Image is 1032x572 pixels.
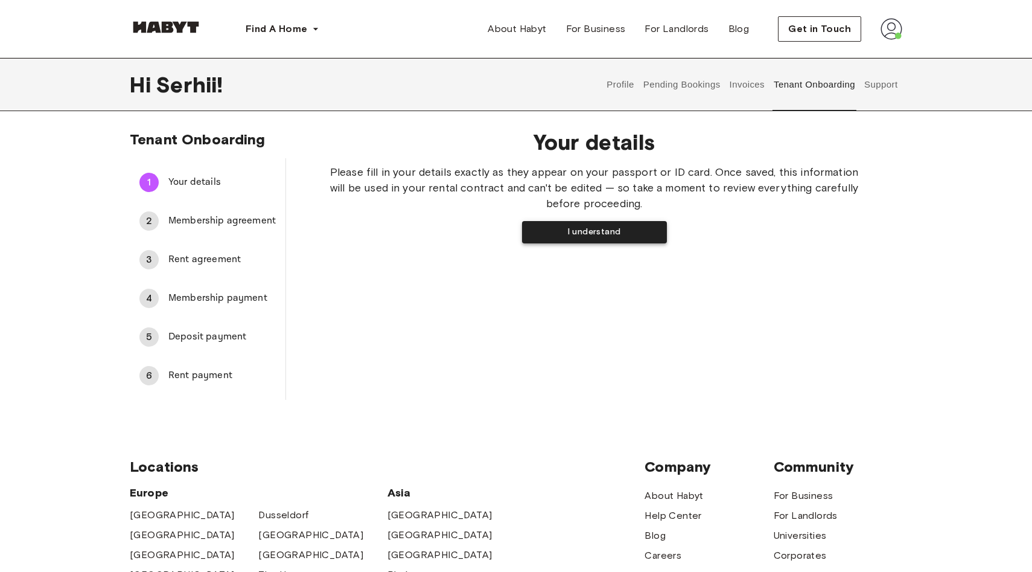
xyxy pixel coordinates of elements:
[645,548,681,563] a: Careers
[774,489,833,503] a: For Business
[522,221,667,243] button: I understand
[139,211,159,231] div: 2
[645,489,703,503] a: About Habyt
[556,17,635,41] a: For Business
[130,207,285,236] div: 2Membership agreement
[168,214,276,228] span: Membership agreement
[774,529,827,543] a: Universities
[602,58,902,111] div: user profile tabs
[325,129,864,155] span: Your details
[139,327,159,347] div: 5
[168,175,276,190] span: Your details
[130,284,285,313] div: 4Membership payment
[772,58,857,111] button: Tenant Onboarding
[645,529,666,543] a: Blog
[728,22,750,36] span: Blog
[635,17,718,41] a: For Landlords
[130,72,156,97] span: Hi
[774,509,838,523] a: For Landlords
[387,486,516,500] span: Asia
[645,22,709,36] span: For Landlords
[605,58,636,111] button: Profile
[881,18,902,40] img: avatar
[139,366,159,385] div: 6
[258,528,363,542] a: [GEOGRAPHIC_DATA]
[130,548,235,562] a: [GEOGRAPHIC_DATA]
[168,291,276,306] span: Membership payment
[168,252,276,267] span: Rent agreement
[387,508,492,522] a: [GEOGRAPHIC_DATA]
[645,458,773,476] span: Company
[566,22,626,36] span: For Business
[130,21,202,33] img: Habyt
[168,330,276,344] span: Deposit payment
[246,22,307,36] span: Find A Home
[642,58,722,111] button: Pending Bookings
[130,508,235,522] a: [GEOGRAPHIC_DATA]
[130,245,285,274] div: 3Rent agreement
[130,323,285,352] div: 5Deposit payment
[387,528,492,542] a: [GEOGRAPHIC_DATA]
[488,22,546,36] span: About Habyt
[139,250,159,269] div: 3
[774,458,902,476] span: Community
[258,508,308,522] a: Dusseldorf
[168,368,276,383] span: Rent payment
[728,58,766,111] button: Invoices
[774,548,827,563] a: Corporates
[258,548,363,562] a: [GEOGRAPHIC_DATA]
[130,458,645,476] span: Locations
[130,361,285,390] div: 6Rent payment
[478,17,556,41] a: About Habyt
[130,486,387,500] span: Europe
[130,528,235,542] a: [GEOGRAPHIC_DATA]
[645,509,701,523] a: Help Center
[387,548,492,562] a: [GEOGRAPHIC_DATA]
[325,164,864,211] span: Please fill in your details exactly as they appear on your passport or ID card. Once saved, this ...
[130,130,266,148] span: Tenant Onboarding
[778,16,861,42] button: Get in Touch
[156,72,223,97] span: Serhii !
[862,58,899,111] button: Support
[719,17,759,41] a: Blog
[139,289,159,308] div: 4
[130,168,285,197] div: 1Your details
[139,173,159,192] div: 1
[236,17,329,41] button: Find A Home
[788,22,851,36] span: Get in Touch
